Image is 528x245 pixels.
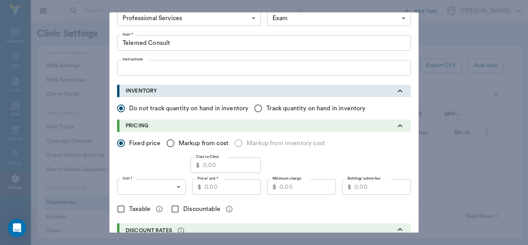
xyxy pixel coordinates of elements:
input: 0.00 [279,179,336,195]
p: $ [347,182,351,192]
label: Bottling/ admin fee [347,176,380,181]
p: $ [198,182,201,192]
label: Minimum charge [273,176,301,181]
span: Track quantity on hand in inventory [266,104,365,113]
p: DISCOUNT RATES [126,227,172,235]
p: PRICING [126,122,148,130]
button: message [223,203,235,215]
li: From the transactions page, collect a deposit (debit card) of $56.04 [18,101,121,116]
button: Send a message… [133,183,145,195]
label: Unit * [123,176,132,181]
button: Emoji picker [12,186,18,192]
label: Price/ unit * [198,176,218,181]
input: 0.00 [354,179,411,195]
li: Go to invoice and edit to include the fuerosmide and use the account balance to pay for this. Thi... [18,118,121,161]
div: Professional Services [117,10,261,26]
img: Profile image for Coco [22,4,34,17]
label: Cost to Clinic [196,154,220,159]
div: Close [136,3,150,17]
button: message [175,225,187,236]
h1: Coco [37,7,52,13]
textarea: Message… [7,170,148,183]
button: Upload attachment [37,186,43,192]
span: Discountable [183,204,220,214]
p: INVENTORY [126,87,157,95]
label: Item * [123,32,133,37]
button: Gif picker [24,186,31,192]
span: Fixed price [129,139,160,148]
div: Exam [267,10,411,26]
p: $ [196,161,200,170]
input: 0.00 [204,179,261,195]
iframe: Intercom live chat [8,219,26,237]
input: 0.00 [203,158,261,173]
li: Void and cancel payment for invoice #79f38a [18,17,121,31]
span: Taxable [129,204,150,214]
label: Instructions [123,57,143,62]
span: Markup from inventory cost [247,139,325,148]
a: #79f394 [54,118,77,125]
button: go back [5,3,20,18]
span: Markup from cost [179,139,228,148]
p: $ [273,182,276,192]
button: Home [121,3,136,18]
button: message [153,203,165,215]
span: Do not track quantity on hand in inventory [129,104,248,113]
